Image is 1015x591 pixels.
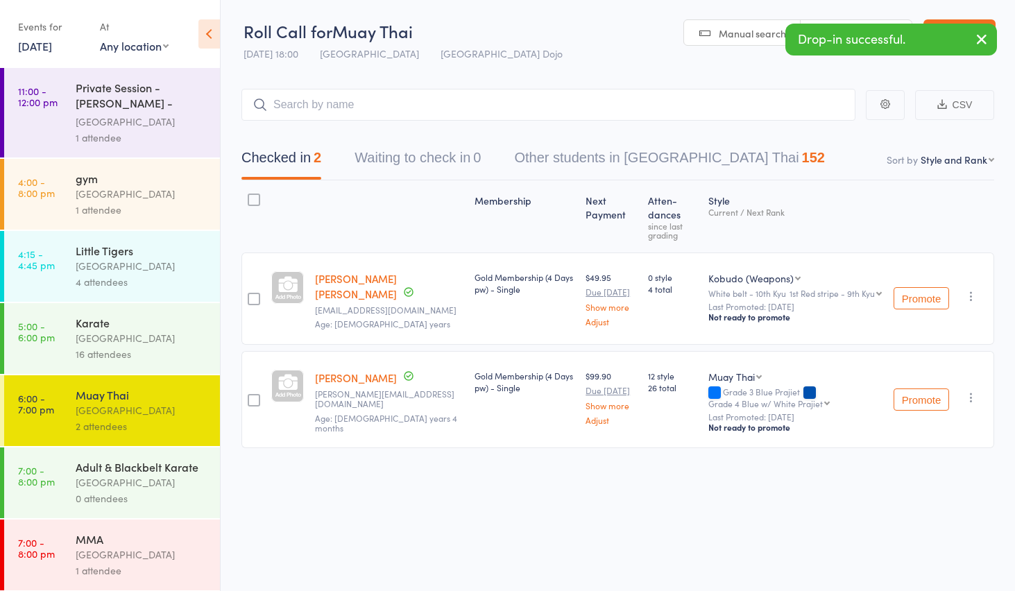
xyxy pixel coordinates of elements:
time: 4:15 - 4:45 pm [18,248,55,271]
time: 7:00 - 8:00 pm [18,465,55,487]
a: [PERSON_NAME] [PERSON_NAME] [315,271,397,301]
div: Muay Thai [708,370,755,384]
div: since last grading [648,221,697,239]
button: Waiting to check in0 [355,143,481,180]
div: At [100,15,169,38]
div: Drop-in successful. [785,24,997,55]
time: 7:00 - 8:00 pm [18,537,55,559]
div: Next Payment [580,187,642,246]
div: [GEOGRAPHIC_DATA] [76,474,208,490]
div: Gold Membership (4 Days pw) - Single [475,370,574,393]
small: Due [DATE] [586,386,637,395]
div: White belt - 10th Kyu [708,289,882,298]
a: 11:00 -12:00 pmPrivate Session - [PERSON_NAME] - [PERSON_NAME][GEOGRAPHIC_DATA]1 attendee [4,68,220,157]
div: [GEOGRAPHIC_DATA] [76,402,208,418]
a: 4:15 -4:45 pmLittle Tigers[GEOGRAPHIC_DATA]4 attendees [4,231,220,302]
button: CSV [915,90,994,120]
div: [GEOGRAPHIC_DATA] [76,114,208,130]
a: 4:00 -8:00 pmgym[GEOGRAPHIC_DATA]1 attendee [4,159,220,230]
small: Due [DATE] [586,287,637,297]
div: [GEOGRAPHIC_DATA] [76,330,208,346]
button: Promote [894,388,949,411]
time: 6:00 - 7:00 pm [18,393,54,415]
span: 12 style [648,370,697,382]
div: Current / Next Rank [708,207,882,216]
div: Not ready to promote [708,422,882,433]
div: Kobudo (Weapons) [708,271,794,285]
div: Style and Rank [921,153,987,166]
label: Sort by [887,153,918,166]
div: Karate [76,315,208,330]
span: [GEOGRAPHIC_DATA] Dojo [441,46,563,60]
a: [PERSON_NAME] [315,370,397,385]
div: Adult & Blackbelt Karate [76,459,208,474]
a: 5:00 -6:00 pmKarate[GEOGRAPHIC_DATA]16 attendees [4,303,220,374]
div: [GEOGRAPHIC_DATA] [76,258,208,274]
span: Age: [DEMOGRAPHIC_DATA] years [315,318,450,329]
a: 6:00 -7:00 pmMuay Thai[GEOGRAPHIC_DATA]2 attendees [4,375,220,446]
span: Age: [DEMOGRAPHIC_DATA] years 4 months [315,412,457,434]
span: [GEOGRAPHIC_DATA] [320,46,419,60]
div: $99.90 [586,370,637,425]
a: Show more [586,302,637,311]
div: Events for [18,15,86,38]
div: $49.95 [586,271,637,326]
div: 2 [314,150,321,165]
div: MMA [76,531,208,547]
a: 7:00 -8:00 pmMMA[GEOGRAPHIC_DATA]1 attendee [4,520,220,590]
div: gym [76,171,208,186]
div: Style [703,187,888,246]
small: alex.szmelter@education.nsw.gov.au [315,389,463,409]
button: Other students in [GEOGRAPHIC_DATA] Thai152 [514,143,825,180]
div: 2 attendees [76,418,208,434]
span: Roll Call for [244,19,332,42]
div: Atten­dances [642,187,703,246]
div: Grade 3 Blue Prajiet [708,387,882,408]
div: [GEOGRAPHIC_DATA] [76,186,208,202]
button: Checked in2 [241,143,321,180]
div: 1 attendee [76,563,208,579]
div: 1 attendee [76,202,208,218]
span: Muay Thai [332,19,413,42]
div: 0 attendees [76,490,208,506]
div: [GEOGRAPHIC_DATA] [76,547,208,563]
div: Membership [469,187,580,246]
small: Browneconnor75@gmail.com [315,305,463,315]
span: [DATE] 18:00 [244,46,298,60]
span: 0 style [648,271,697,283]
a: Adjust [586,416,637,425]
a: [DATE] [18,38,52,53]
time: 5:00 - 6:00 pm [18,320,55,343]
a: Show more [586,401,637,410]
div: Little Tigers [76,243,208,258]
div: 16 attendees [76,346,208,362]
div: 152 [802,150,825,165]
div: Gold Membership (4 Days pw) - Single [475,271,574,295]
input: Search by name [241,89,855,121]
div: Private Session - [PERSON_NAME] - [PERSON_NAME] [76,80,208,114]
a: Exit roll call [923,19,996,47]
div: 0 [473,150,481,165]
button: Promote [894,287,949,309]
div: 1st Red stripe - 9th Kyu [790,289,875,298]
div: Muay Thai [76,387,208,402]
div: 1 attendee [76,130,208,146]
span: 26 total [648,382,697,393]
span: Manual search [719,26,786,40]
div: Grade 4 Blue w/ White Prajiet [708,399,823,408]
time: 4:00 - 8:00 pm [18,176,55,198]
span: 4 total [648,283,697,295]
small: Last Promoted: [DATE] [708,412,882,422]
div: 4 attendees [76,274,208,290]
a: Adjust [586,317,637,326]
a: 7:00 -8:00 pmAdult & Blackbelt Karate[GEOGRAPHIC_DATA]0 attendees [4,447,220,518]
div: Not ready to promote [708,311,882,323]
time: 11:00 - 12:00 pm [18,85,58,108]
small: Last Promoted: [DATE] [708,302,882,311]
div: Any location [100,38,169,53]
